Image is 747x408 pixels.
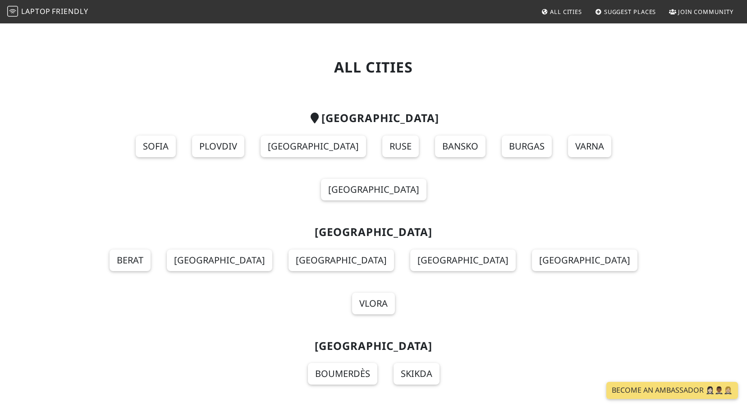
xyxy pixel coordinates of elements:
a: Join Community [665,4,737,20]
img: LaptopFriendly [7,6,18,17]
a: Vlora [352,293,395,314]
a: Bansko [435,136,486,157]
a: Plovdiv [192,136,244,157]
a: Berat [110,249,151,271]
a: Ruse [382,136,419,157]
a: All Cities [537,4,586,20]
h1: All Cities [82,59,666,76]
a: [GEOGRAPHIC_DATA] [167,249,272,271]
a: [GEOGRAPHIC_DATA] [532,249,637,271]
a: [GEOGRAPHIC_DATA] [289,249,394,271]
a: Become an Ambassador 🤵🏻‍♀️🤵🏾‍♂️🤵🏼‍♀️ [606,382,738,399]
span: Laptop [21,6,50,16]
a: Varna [568,136,611,157]
span: Suggest Places [604,8,656,16]
a: Skikda [394,363,440,385]
span: Friendly [52,6,88,16]
a: Suggest Places [591,4,660,20]
h2: [GEOGRAPHIC_DATA] [82,112,666,125]
a: Sofia [136,136,176,157]
a: Burgas [502,136,552,157]
h2: [GEOGRAPHIC_DATA] [82,226,666,239]
a: [GEOGRAPHIC_DATA] [410,249,516,271]
a: [GEOGRAPHIC_DATA] [321,179,426,200]
a: [GEOGRAPHIC_DATA] [261,136,366,157]
span: All Cities [550,8,582,16]
a: LaptopFriendly LaptopFriendly [7,4,88,20]
span: Join Community [678,8,733,16]
h2: [GEOGRAPHIC_DATA] [82,340,666,353]
a: Boumerdès [308,363,377,385]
